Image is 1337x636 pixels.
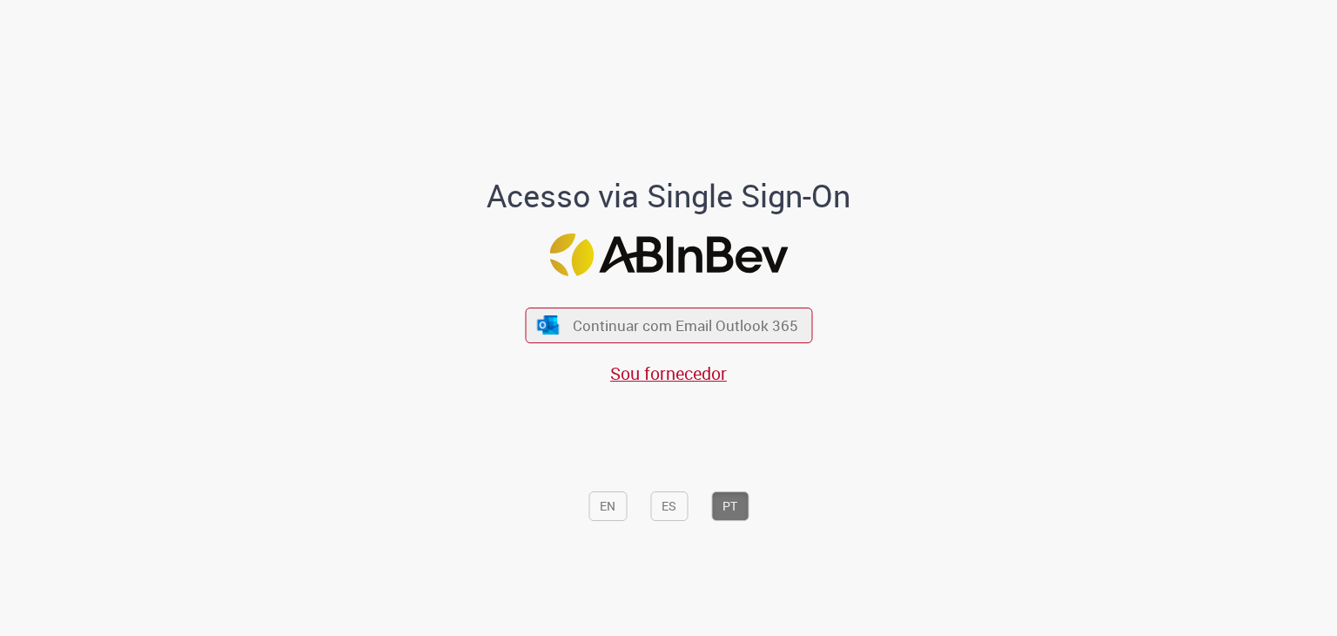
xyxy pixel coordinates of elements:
[525,308,812,343] button: ícone Azure/Microsoft 360 Continuar com Email Outlook 365
[588,491,627,521] button: EN
[650,491,688,521] button: ES
[549,233,788,276] img: Logo ABInBev
[610,362,727,385] a: Sou fornecedor
[536,316,561,335] img: ícone Azure/Microsoft 360
[711,491,749,521] button: PT
[427,179,910,213] h1: Acesso via Single Sign-On
[573,315,798,335] span: Continuar com Email Outlook 365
